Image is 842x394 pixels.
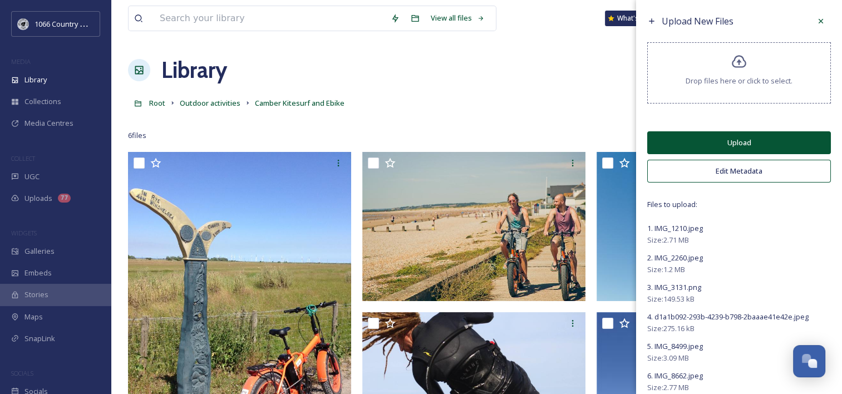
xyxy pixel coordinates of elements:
[647,341,703,351] span: 5. IMG_8499.jpeg
[11,57,31,66] span: MEDIA
[35,18,113,29] span: 1066 Country Marketing
[149,96,165,110] a: Root
[255,98,344,108] span: Camber Kitesurf and Ebike
[647,264,685,275] span: Size: 1.2 MB
[647,223,703,233] span: 1. IMG_1210.jpeg
[647,371,703,381] span: 6. IMG_8662.jpeg
[24,246,55,257] span: Galleries
[647,382,689,393] span: Size: 2.77 MB
[425,7,490,29] a: View all files
[647,294,695,304] span: Size: 149.53 kB
[647,160,831,183] button: Edit Metadata
[647,199,831,210] span: Files to upload:
[362,152,585,301] img: ebike-hire-camber-sands-hot-models.jpg
[11,369,33,377] span: SOCIALS
[24,75,47,85] span: Library
[154,6,385,31] input: Search your library
[180,98,240,108] span: Outdoor activities
[255,96,344,110] a: Camber Kitesurf and Ebike
[180,96,240,110] a: Outdoor activities
[11,229,37,237] span: WIDGETS
[662,15,733,27] span: Upload New Files
[11,154,35,162] span: COLLECT
[647,253,703,263] span: 2. IMG_2260.jpeg
[24,268,52,278] span: Embeds
[686,76,792,86] span: Drop files here or click to select.
[24,171,40,182] span: UGC
[605,11,661,26] a: What's New
[24,193,52,204] span: Uploads
[18,18,29,29] img: logo_footerstamp.png
[149,98,165,108] span: Root
[24,333,55,344] span: SnapLink
[647,353,689,363] span: Size: 3.09 MB
[58,194,71,203] div: 77
[647,312,809,322] span: 4. d1a1b092-293b-4239-b798-2baaae41e42e.jpeg
[647,323,695,334] span: Size: 275.16 kB
[24,118,73,129] span: Media Centres
[647,131,831,154] button: Upload
[793,345,825,377] button: Open Chat
[161,53,227,87] a: Library
[24,96,61,107] span: Collections
[647,235,689,245] span: Size: 2.71 MB
[597,152,820,301] img: ozone-Enduro-V3-Action-6.jpg
[24,289,48,300] span: Stories
[24,312,43,322] span: Maps
[128,130,146,141] span: 6 file s
[647,282,701,292] span: 3. IMG_3131.png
